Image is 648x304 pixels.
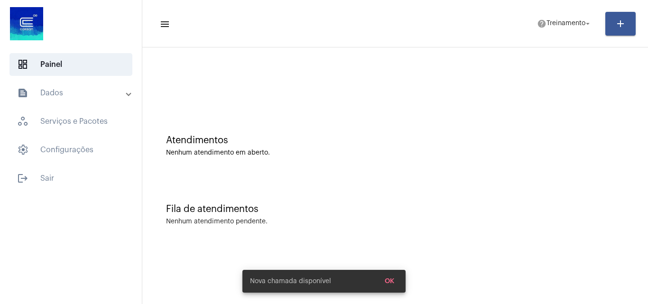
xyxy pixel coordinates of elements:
span: sidenav icon [17,59,28,70]
mat-icon: sidenav icon [17,173,28,184]
span: Treinamento [546,20,585,27]
mat-icon: add [615,18,626,29]
span: Painel [9,53,132,76]
mat-icon: sidenav icon [159,18,169,30]
mat-expansion-panel-header: sidenav iconDados [6,82,142,104]
span: OK [385,278,394,285]
div: Nenhum atendimento pendente. [166,218,268,225]
div: Fila de atendimentos [166,204,624,214]
span: Configurações [9,138,132,161]
span: sidenav icon [17,116,28,127]
span: Serviços e Pacotes [9,110,132,133]
span: sidenav icon [17,144,28,156]
button: Treinamento [531,14,598,33]
div: Atendimentos [166,135,624,146]
mat-panel-title: Dados [17,87,127,99]
button: OK [377,273,402,290]
span: Nova chamada disponível [250,276,331,286]
div: Nenhum atendimento em aberto. [166,149,624,157]
mat-icon: sidenav icon [17,87,28,99]
mat-icon: help [537,19,546,28]
mat-icon: arrow_drop_down [583,19,592,28]
img: d4669ae0-8c07-2337-4f67-34b0df7f5ae4.jpeg [8,5,46,43]
span: Sair [9,167,132,190]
